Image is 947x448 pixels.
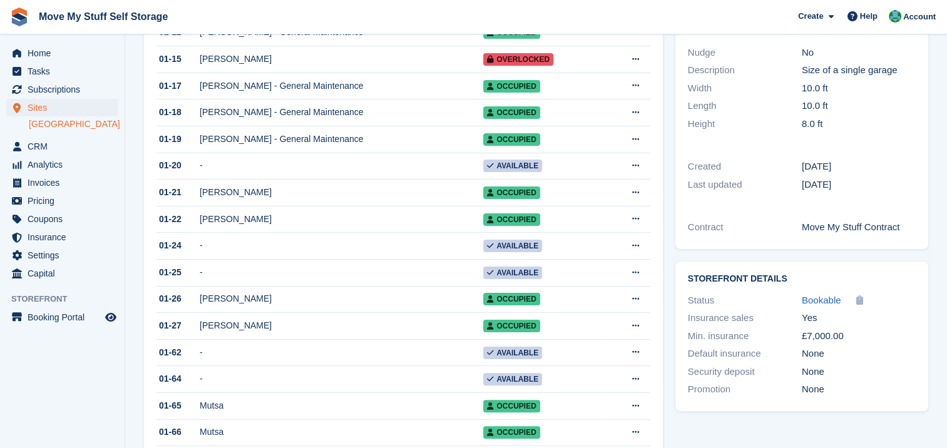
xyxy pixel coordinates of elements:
[28,138,103,155] span: CRM
[483,53,553,66] span: Overlocked
[200,339,483,366] td: -
[200,292,483,305] div: [PERSON_NAME]
[156,399,200,412] div: 01-65
[688,329,802,344] div: Min. insurance
[200,366,483,393] td: -
[156,372,200,385] div: 01-64
[28,210,103,228] span: Coupons
[156,292,200,305] div: 01-26
[156,266,200,279] div: 01-25
[6,44,118,62] a: menu
[200,399,483,412] div: Mutsa
[28,174,103,191] span: Invoices
[688,63,802,78] div: Description
[802,365,916,379] div: None
[688,178,802,192] div: Last updated
[156,239,200,252] div: 01-24
[483,133,540,146] span: Occupied
[483,267,542,279] span: Available
[200,319,483,332] div: [PERSON_NAME]
[688,293,802,308] div: Status
[28,63,103,80] span: Tasks
[29,118,118,130] a: [GEOGRAPHIC_DATA]
[200,425,483,439] div: Mutsa
[6,63,118,80] a: menu
[10,8,29,26] img: stora-icon-8386f47178a22dfd0bd8f6a31ec36ba5ce8667c1dd55bd0f319d3a0aa187defe.svg
[200,186,483,199] div: [PERSON_NAME]
[6,228,118,246] a: menu
[802,293,841,308] a: Bookable
[28,192,103,210] span: Pricing
[483,213,540,226] span: Occupied
[156,53,200,66] div: 01-15
[28,99,103,116] span: Sites
[483,373,542,385] span: Available
[34,6,173,27] a: Move My Stuff Self Storage
[28,156,103,173] span: Analytics
[688,99,802,113] div: Length
[688,311,802,325] div: Insurance sales
[483,426,540,439] span: Occupied
[688,347,802,361] div: Default insurance
[802,329,916,344] div: £7,000.00
[889,10,901,23] img: Dan
[483,347,542,359] span: Available
[200,79,483,93] div: [PERSON_NAME] - General Maintenance
[156,159,200,172] div: 01-20
[200,213,483,226] div: [PERSON_NAME]
[6,192,118,210] a: menu
[483,240,542,252] span: Available
[802,382,916,397] div: None
[6,210,118,228] a: menu
[688,81,802,96] div: Width
[688,274,916,284] h2: Storefront Details
[200,133,483,146] div: [PERSON_NAME] - General Maintenance
[802,99,916,113] div: 10.0 ft
[200,233,483,260] td: -
[483,186,540,199] span: Occupied
[156,106,200,119] div: 01-18
[28,81,103,98] span: Subscriptions
[802,347,916,361] div: None
[28,228,103,246] span: Insurance
[688,117,802,131] div: Height
[6,99,118,116] a: menu
[6,265,118,282] a: menu
[688,46,802,60] div: Nudge
[200,106,483,119] div: [PERSON_NAME] - General Maintenance
[483,106,540,119] span: Occupied
[200,153,483,180] td: -
[688,365,802,379] div: Security deposit
[483,320,540,332] span: Occupied
[798,10,823,23] span: Create
[28,265,103,282] span: Capital
[6,81,118,98] a: menu
[483,400,540,412] span: Occupied
[156,186,200,199] div: 01-21
[802,46,916,60] div: No
[802,160,916,174] div: [DATE]
[802,63,916,78] div: Size of a single garage
[156,425,200,439] div: 01-66
[103,310,118,325] a: Preview store
[200,53,483,66] div: [PERSON_NAME]
[483,80,540,93] span: Occupied
[802,178,916,192] div: [DATE]
[903,11,936,23] span: Account
[483,160,542,172] span: Available
[802,81,916,96] div: 10.0 ft
[11,293,125,305] span: Storefront
[802,117,916,131] div: 8.0 ft
[6,308,118,326] a: menu
[802,295,841,305] span: Bookable
[156,79,200,93] div: 01-17
[6,247,118,264] a: menu
[6,138,118,155] a: menu
[156,346,200,359] div: 01-62
[6,156,118,173] a: menu
[688,382,802,397] div: Promotion
[688,160,802,174] div: Created
[28,247,103,264] span: Settings
[483,293,540,305] span: Occupied
[802,311,916,325] div: Yes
